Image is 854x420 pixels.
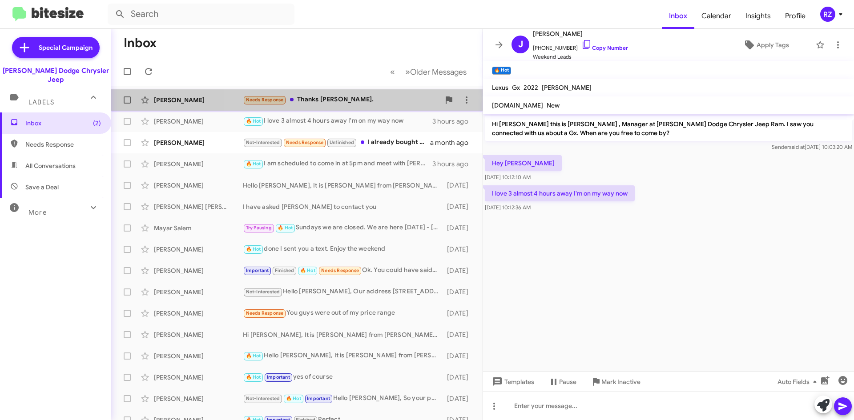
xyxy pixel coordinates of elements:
[813,7,844,22] button: RZ
[547,101,560,109] span: New
[400,63,472,81] button: Next
[243,287,443,297] div: Hello [PERSON_NAME], Our address [STREET_ADDRESS] so we are not in [DATE], Blue Law.
[243,265,443,276] div: Ok. You could have said that over wish you the best.
[108,4,294,25] input: Search
[485,185,635,201] p: I love 3 almost 4 hours away I'm on my way now
[490,374,534,390] span: Templates
[243,116,432,126] div: I love 3 almost 4 hours away I'm on my way now
[443,330,475,339] div: [DATE]
[154,245,243,254] div: [PERSON_NAME]
[443,224,475,232] div: [DATE]
[246,268,269,273] span: Important
[485,155,562,171] p: Hey [PERSON_NAME]
[154,266,243,275] div: [PERSON_NAME]
[533,39,628,52] span: [PHONE_NUMBER]
[246,225,272,231] span: Try Pausing
[25,119,101,128] span: Inbox
[738,3,778,29] span: Insights
[584,374,648,390] button: Mark Inactive
[286,140,324,145] span: Needs Response
[432,117,475,126] div: 3 hours ago
[443,288,475,296] div: [DATE]
[720,37,811,53] button: Apply Tags
[777,374,820,390] span: Auto Fields
[541,374,584,390] button: Pause
[443,245,475,254] div: [DATE]
[492,101,543,109] span: [DOMAIN_NAME]
[154,394,243,403] div: [PERSON_NAME]
[275,268,294,273] span: Finished
[246,289,280,295] span: Not-Interested
[25,161,76,170] span: All Conversations
[694,3,738,29] a: Calendar
[246,97,284,103] span: Needs Response
[246,161,261,167] span: 🔥 Hot
[243,202,443,211] div: I have asked [PERSON_NAME] to contact you
[154,309,243,318] div: [PERSON_NAME]
[12,37,100,58] a: Special Campaign
[278,225,293,231] span: 🔥 Hot
[246,374,261,380] span: 🔥 Hot
[430,138,475,147] div: a month ago
[432,160,475,168] div: 3 hours ago
[154,181,243,190] div: [PERSON_NAME]
[443,202,475,211] div: [DATE]
[542,84,592,92] span: [PERSON_NAME]
[581,44,628,51] a: Copy Number
[443,394,475,403] div: [DATE]
[246,396,280,401] span: Not-Interested
[154,96,243,104] div: [PERSON_NAME]
[39,43,93,52] span: Special Campaign
[485,204,531,211] span: [DATE] 10:12:36 AM
[25,140,101,149] span: Needs Response
[154,202,243,211] div: [PERSON_NAME] [PERSON_NAME]
[820,7,835,22] div: RZ
[243,308,443,318] div: You guys were out of my price range
[243,95,440,105] div: Thanks [PERSON_NAME].
[405,66,410,77] span: »
[443,266,475,275] div: [DATE]
[25,183,59,192] span: Save a Deal
[330,140,354,145] span: Unfinished
[124,36,157,50] h1: Inbox
[443,352,475,360] div: [DATE]
[485,116,852,141] p: Hi [PERSON_NAME] this is [PERSON_NAME] , Manager at [PERSON_NAME] Dodge Chrysler Jeep Ram. I saw ...
[243,351,443,361] div: Hello [PERSON_NAME], It is [PERSON_NAME] from [PERSON_NAME] [GEOGRAPHIC_DATA]. Are you ready to c...
[512,84,520,92] span: Gx
[28,98,54,106] span: Labels
[772,144,852,150] span: Sender [DATE] 10:03:20 AM
[243,181,443,190] div: Hello [PERSON_NAME], It is [PERSON_NAME] from [PERSON_NAME]. Someone will contact you [DATE] afte...
[267,374,290,380] span: Important
[518,37,523,52] span: J
[385,63,400,81] button: Previous
[154,224,243,232] div: Mayar Salem
[601,374,640,390] span: Mark Inactive
[789,144,805,150] span: said at
[778,3,813,29] span: Profile
[93,119,101,128] span: (2)
[492,84,508,92] span: Lexus
[154,138,243,147] div: [PERSON_NAME]
[243,137,430,148] div: I already bought a vehicle. Thx
[385,63,472,81] nav: Page navigation example
[524,84,538,92] span: 2022
[662,3,694,29] a: Inbox
[243,372,443,382] div: yes of course
[246,140,280,145] span: Not-Interested
[246,118,261,124] span: 🔥 Hot
[154,373,243,382] div: [PERSON_NAME]
[154,117,243,126] div: [PERSON_NAME]
[443,309,475,318] div: [DATE]
[410,67,467,77] span: Older Messages
[246,310,284,316] span: Needs Response
[492,67,511,75] small: 🔥 Hot
[390,66,395,77] span: «
[533,52,628,61] span: Weekend Leads
[757,37,789,53] span: Apply Tags
[485,174,531,180] span: [DATE] 10:12:10 AM
[321,268,359,273] span: Needs Response
[28,208,47,216] span: More
[559,374,576,390] span: Pause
